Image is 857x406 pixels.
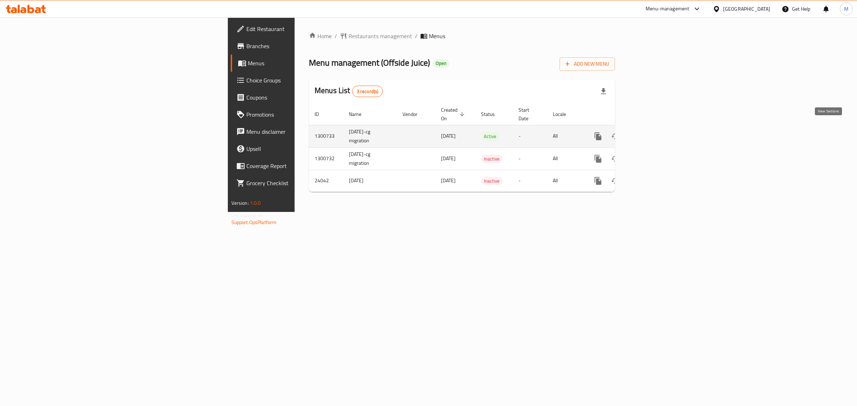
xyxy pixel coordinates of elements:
span: Locale [553,110,575,118]
th: Actions [584,103,664,125]
span: Coverage Report [246,162,365,170]
span: Menus [248,59,365,67]
span: [DATE] [441,131,456,141]
span: Status [481,110,504,118]
span: Name [349,110,371,118]
a: Upsell [231,140,371,157]
li: / [415,32,417,40]
td: - [513,170,547,192]
span: Add New Menu [565,60,609,68]
div: Total records count [352,86,383,97]
a: Edit Restaurant [231,20,371,37]
span: Vendor [402,110,427,118]
span: Get support on: [231,210,264,220]
a: Menu disclaimer [231,123,371,140]
td: - [513,147,547,170]
a: Promotions [231,106,371,123]
span: Active [481,132,499,141]
a: Choice Groups [231,72,371,89]
button: Add New Menu [560,57,615,71]
div: Export file [595,83,612,100]
span: Promotions [246,110,365,119]
span: Inactive [481,177,502,185]
span: [DATE] [441,154,456,163]
nav: breadcrumb [309,32,615,40]
span: Restaurants management [349,32,412,40]
span: Choice Groups [246,76,365,85]
span: Branches [246,42,365,50]
span: 1.0.0 [250,198,261,208]
div: Open [433,59,449,68]
span: Menu disclaimer [246,127,365,136]
div: [GEOGRAPHIC_DATA] [723,5,770,13]
a: Menus [231,55,371,72]
table: enhanced table [309,103,664,192]
a: Coupons [231,89,371,106]
span: Menus [429,32,445,40]
span: Edit Restaurant [246,25,365,33]
button: more [590,150,607,167]
button: Change Status [607,128,624,145]
span: Upsell [246,144,365,153]
td: All [547,170,584,192]
span: [DATE] [441,176,456,185]
span: Open [433,60,449,66]
td: All [547,147,584,170]
a: Restaurants management [340,32,412,40]
a: Grocery Checklist [231,174,371,192]
td: All [547,125,584,147]
span: 3 record(s) [352,88,383,95]
span: Coupons [246,93,365,102]
a: Support.OpsPlatform [231,218,277,227]
span: Created On [441,106,467,123]
div: Menu-management [646,5,690,13]
span: Start Date [518,106,538,123]
span: Inactive [481,155,502,163]
span: M [844,5,848,13]
span: ID [315,110,328,118]
span: Grocery Checklist [246,179,365,187]
a: Coverage Report [231,157,371,174]
td: - [513,125,547,147]
h2: Menus List [315,85,383,97]
button: more [590,128,607,145]
button: more [590,172,607,189]
a: Branches [231,37,371,55]
span: Version: [231,198,249,208]
button: Change Status [607,150,624,167]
